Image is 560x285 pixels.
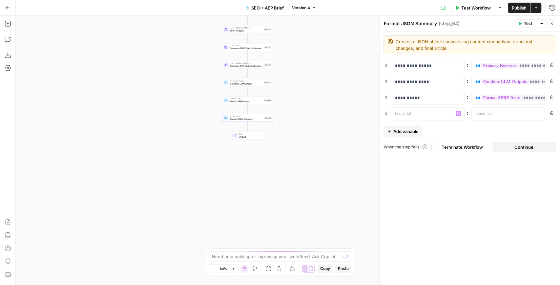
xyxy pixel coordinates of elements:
[222,26,273,33] div: LLM · [PERSON_NAME] 4SERP AnalysisStep 153
[230,117,263,121] span: Format JSON Summary
[230,29,262,32] span: SERP Analysis
[264,28,272,31] div: Step 153
[230,64,263,67] span: Generate AEO Optimization Suggestions
[467,77,468,85] span: :
[264,63,272,66] div: Step 211
[493,142,555,152] button: Continue
[524,21,532,27] span: Test
[247,51,248,61] g: Edge from step_191 to step_211
[247,86,248,96] g: Edge from step_212 to step_214
[442,144,483,150] span: Terminate Workflow
[264,116,272,119] div: Step 64
[335,264,351,273] button: Paste
[264,81,272,84] div: Step 212
[222,114,273,122] div: Format JSONFormat JSON SummaryStep 64
[230,27,262,29] span: LLM · [PERSON_NAME] 4
[247,69,248,78] g: Edge from step_211 to step_212
[461,5,491,11] span: Test Workflow
[222,61,273,69] div: LLM · [PERSON_NAME] 4Generate AEO Optimization SuggestionsStep 211
[396,38,552,51] textarea: Creates a JSON object summarizing content comparison, structural changes, and final article.
[292,5,310,11] span: Version 4
[251,5,284,11] span: SEO + AEP Brief
[451,3,495,13] button: Test Workflow
[230,62,263,65] span: LLM · [PERSON_NAME] 4
[439,20,460,27] span: ( step_64 )
[263,99,272,102] div: Step 214
[222,79,273,86] div: Run Code · PythonCombine LLM OutputsStep 212
[514,144,533,150] span: Continue
[320,266,330,272] span: Copy
[239,135,261,138] span: Output
[222,96,273,104] div: Format JSONFormat SERP ItemsStep 214
[230,82,262,85] span: Combine LLM Outputs
[264,46,272,48] div: Step 191
[384,20,437,27] textarea: Format JSON Summary
[384,144,427,150] a: When the step fails:
[230,44,263,47] span: LLM · GPT-4.1
[247,16,248,25] g: Edge from step_104 to step_153
[220,266,227,271] span: 50%
[247,122,248,131] g: Edge from step_64 to end
[230,97,262,100] span: Format JSON
[230,115,263,118] span: Format JSON
[515,19,535,28] button: Test
[222,132,273,140] div: EndOutput
[467,61,468,69] span: :
[239,133,261,135] span: End
[241,3,288,13] button: SEO + AEP Brief
[508,3,530,13] button: Publish
[512,5,527,11] span: Publish
[247,104,248,114] g: Edge from step_214 to step_64
[467,93,468,101] span: :
[393,128,419,135] span: Add variable
[230,80,262,82] span: Run Code · Python
[338,266,348,272] span: Paste
[222,43,273,51] div: LLM · GPT-4.1Generate SERP Brief to ReviewStep 191
[317,264,332,273] button: Copy
[230,47,263,50] span: Generate SERP Brief to Review
[384,126,423,137] button: Add variable
[289,4,319,12] button: Version 4
[230,100,262,103] span: Format SERP Items
[247,33,248,43] g: Edge from step_153 to step_191
[467,109,468,117] span: :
